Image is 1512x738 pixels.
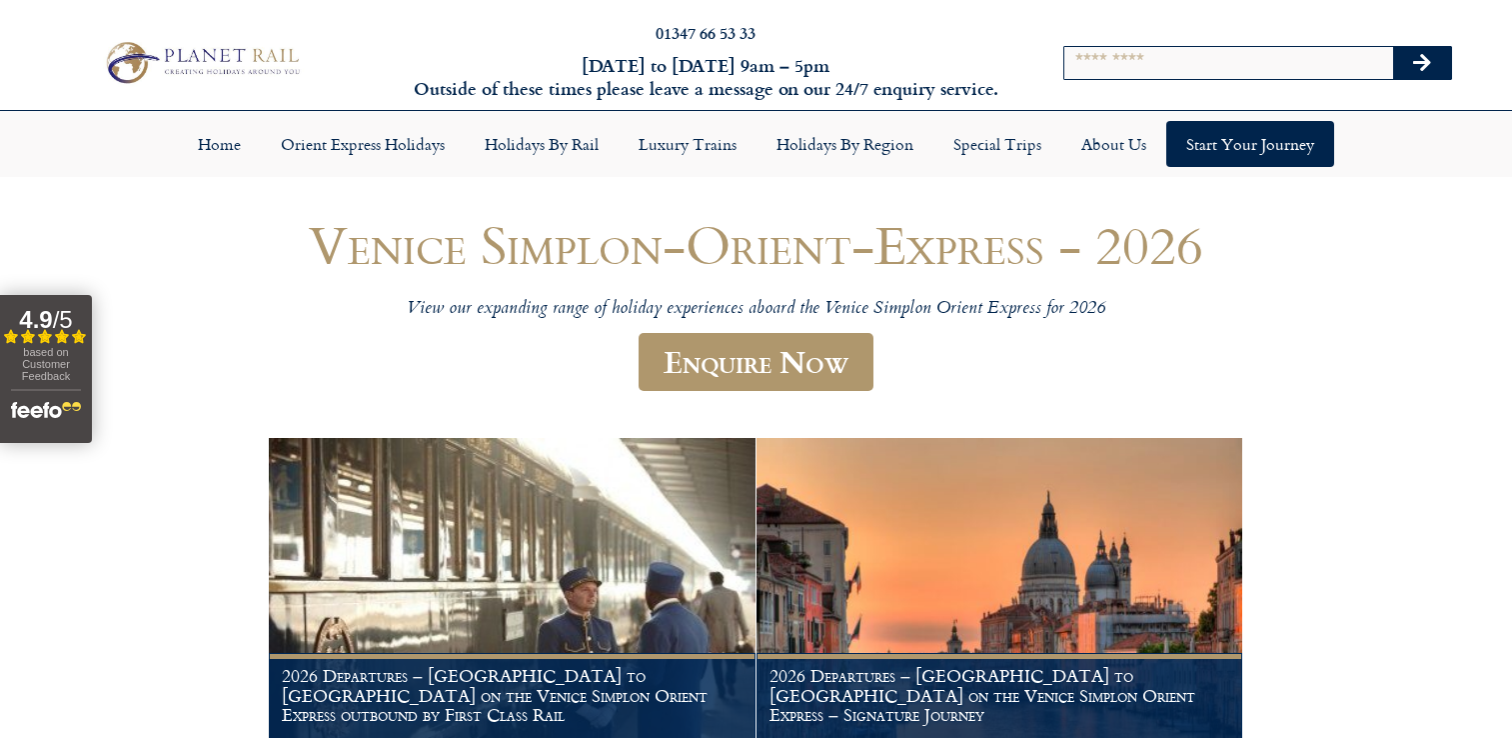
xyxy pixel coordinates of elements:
a: Home [178,121,261,167]
img: Planet Rail Train Holidays Logo [98,37,305,88]
nav: Menu [10,121,1502,167]
a: Luxury Trains [619,121,756,167]
h1: 2026 Departures – [GEOGRAPHIC_DATA] to [GEOGRAPHIC_DATA] on the Venice Simplon Orient Express out... [282,666,742,725]
a: About Us [1061,121,1166,167]
h6: [DATE] to [DATE] 9am – 5pm Outside of these times please leave a message on our 24/7 enquiry serv... [408,54,1002,101]
a: Holidays by Region [756,121,933,167]
a: 01347 66 53 33 [656,21,756,44]
a: Start your Journey [1166,121,1334,167]
h1: Venice Simplon-Orient-Express - 2026 [157,215,1356,274]
a: Special Trips [933,121,1061,167]
h1: 2026 Departures – [GEOGRAPHIC_DATA] to [GEOGRAPHIC_DATA] on the Venice Simplon Orient Express – S... [769,666,1229,725]
a: Enquire Now [639,333,873,392]
button: Search [1393,47,1451,79]
a: Holidays by Rail [465,121,619,167]
p: View our expanding range of holiday experiences aboard the Venice Simplon Orient Express for 2026 [157,298,1356,321]
a: Orient Express Holidays [261,121,465,167]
